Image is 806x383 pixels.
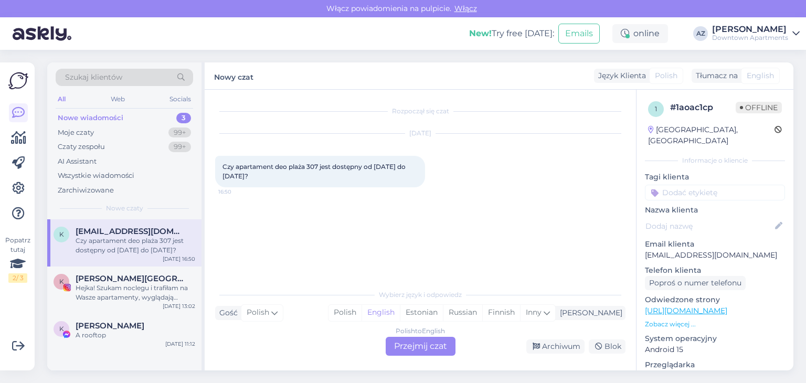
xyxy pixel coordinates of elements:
[328,305,362,321] div: Polish
[163,255,195,263] div: [DATE] 16:50
[8,71,28,91] img: Askly Logo
[693,26,708,41] div: AZ
[645,333,785,344] p: System operacyjny
[214,69,253,83] label: Nowy czat
[645,220,773,232] input: Dodaj nazwę
[76,274,185,283] span: Karolina Wojtala Hotel Paradise 10 🦋
[451,4,480,13] span: Włącz
[58,185,114,196] div: Zarchiwizowane
[645,359,785,370] p: Przeglądarka
[396,326,445,336] div: Polish to English
[645,276,746,290] div: Poproś o numer telefonu
[747,70,774,81] span: English
[645,156,785,165] div: Informacje o kliencie
[526,339,585,354] div: Archiwum
[163,302,195,310] div: [DATE] 13:02
[215,107,625,116] div: Rozpoczął się czat
[645,320,785,329] p: Zobacz więcej ...
[712,34,788,42] div: Downtown Apartments
[76,236,195,255] div: Czy apartament deo plaża 307 jest dostępny od [DATE] do [DATE]?
[76,227,185,236] span: kamila.cichopek@gmail.com
[222,163,407,180] span: Czy apartament deo plaża 307 jest dostępny od [DATE] do [DATE]?
[165,340,195,348] div: [DATE] 11:12
[215,129,625,138] div: [DATE]
[645,185,785,200] input: Dodać etykietę
[655,105,657,113] span: 1
[58,113,123,123] div: Nowe wiadomości
[645,294,785,305] p: Odwiedzone strony
[362,305,400,321] div: English
[482,305,520,321] div: Finnish
[558,24,600,44] button: Emails
[168,142,191,152] div: 99+
[645,344,785,355] p: Android 15
[76,283,195,302] div: Hejka! Szukam noclegu i trafiłam na Wasze apartamenty, wyglądają naprawdę suuper😍 Chciałabym zapr...
[712,25,788,34] div: [PERSON_NAME]
[218,188,258,196] span: 16:50
[400,305,443,321] div: Estonian
[8,273,27,283] div: 2 / 3
[469,28,492,38] b: New!
[645,250,785,261] p: [EMAIL_ADDRESS][DOMAIN_NAME]
[167,92,193,106] div: Socials
[58,142,105,152] div: Czaty zespołu
[58,156,97,167] div: AI Assistant
[645,239,785,250] p: Email klienta
[612,24,668,43] div: online
[76,321,144,331] span: Karolina Lelas
[692,70,738,81] div: Tłumacz na
[58,127,94,138] div: Moje czaty
[645,172,785,183] p: Tagi klienta
[59,278,64,285] span: K
[176,113,191,123] div: 3
[655,70,677,81] span: Polish
[645,205,785,216] p: Nazwa klienta
[469,27,554,40] div: Try free [DATE]:
[168,127,191,138] div: 99+
[443,305,482,321] div: Russian
[736,102,782,113] span: Offline
[109,92,127,106] div: Web
[215,290,625,300] div: Wybierz język i odpowiedz
[645,265,785,276] p: Telefon klienta
[526,307,542,317] span: Inny
[215,307,238,318] div: Gość
[386,337,455,356] div: Przejmij czat
[59,230,64,238] span: k
[247,307,269,318] span: Polish
[670,101,736,114] div: # 1aoac1cp
[594,70,646,81] div: Język Klienta
[712,25,800,42] a: [PERSON_NAME]Downtown Apartments
[589,339,625,354] div: Blok
[8,236,27,283] div: Popatrz tutaj
[645,306,727,315] a: [URL][DOMAIN_NAME]
[106,204,143,213] span: Nowe czaty
[556,307,622,318] div: [PERSON_NAME]
[56,92,68,106] div: All
[58,171,134,181] div: Wszystkie wiadomości
[648,124,775,146] div: [GEOGRAPHIC_DATA], [GEOGRAPHIC_DATA]
[65,72,122,83] span: Szukaj klientów
[59,325,64,333] span: K
[76,331,195,340] div: A rooftop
